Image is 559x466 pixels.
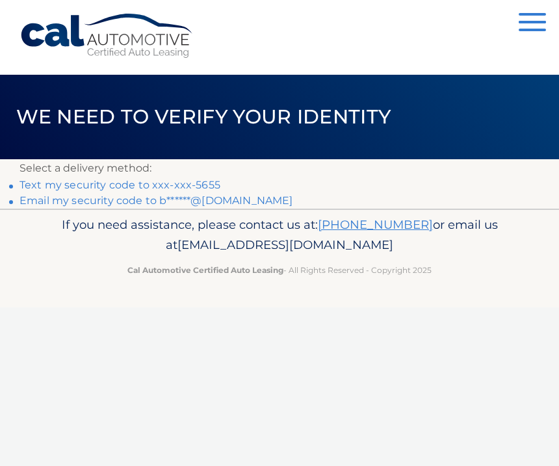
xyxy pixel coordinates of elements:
[19,263,539,277] p: - All Rights Reserved - Copyright 2025
[177,237,393,252] span: [EMAIL_ADDRESS][DOMAIN_NAME]
[19,13,195,59] a: Cal Automotive
[519,13,546,34] button: Menu
[127,265,283,275] strong: Cal Automotive Certified Auto Leasing
[19,179,220,191] a: Text my security code to xxx-xxx-5655
[19,214,539,256] p: If you need assistance, please contact us at: or email us at
[318,217,433,232] a: [PHONE_NUMBER]
[16,105,391,129] span: We need to verify your identity
[19,194,293,207] a: Email my security code to b******@[DOMAIN_NAME]
[19,159,539,177] p: Select a delivery method:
